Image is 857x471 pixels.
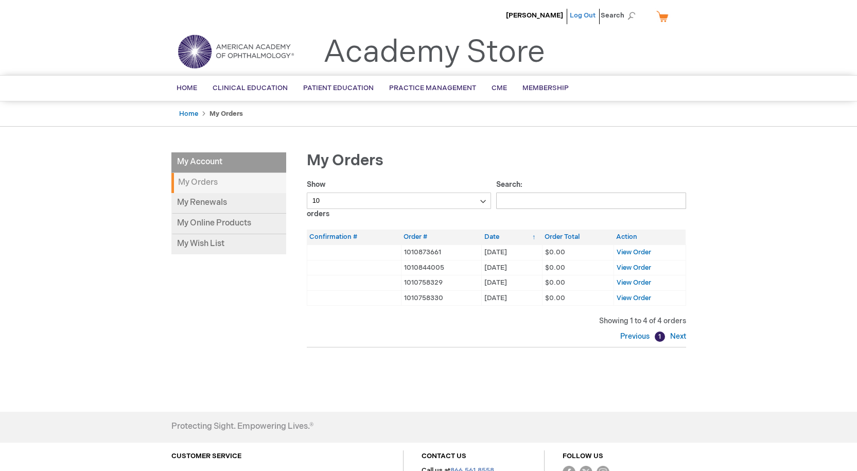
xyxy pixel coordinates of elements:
a: My Renewals [171,193,286,214]
label: Show orders [307,180,492,218]
td: [DATE] [482,290,542,306]
a: View Order [617,278,651,287]
div: Showing 1 to 4 of 4 orders [307,316,686,326]
td: [DATE] [482,275,542,291]
a: Academy Store [323,34,545,71]
h4: Protecting Sight. Empowering Lives.® [171,422,313,431]
th: Order Total: activate to sort column ascending [542,230,614,245]
a: CUSTOMER SERVICE [171,452,241,460]
a: View Order [617,248,651,256]
span: $0.00 [545,264,565,272]
span: Clinical Education [213,84,288,92]
a: 1 [655,332,665,342]
a: View Order [617,264,651,272]
th: Order #: activate to sort column ascending [401,230,482,245]
td: [DATE] [482,260,542,275]
th: Date: activate to sort column ascending [482,230,542,245]
strong: My Orders [171,173,286,193]
td: 1010758330 [401,290,482,306]
a: Home [179,110,198,118]
label: Search: [496,180,686,205]
td: 1010758329 [401,275,482,291]
a: CONTACT US [422,452,466,460]
span: Practice Management [389,84,476,92]
a: My Wish List [171,234,286,254]
span: Membership [522,84,569,92]
span: Patient Education [303,84,374,92]
span: $0.00 [545,294,565,302]
strong: My Orders [209,110,243,118]
a: Log Out [570,11,596,20]
td: 1010873661 [401,245,482,260]
span: CME [492,84,507,92]
span: Search [601,5,640,26]
span: Home [177,84,197,92]
input: Search: [496,193,686,209]
a: Next [668,332,686,341]
a: View Order [617,294,651,302]
span: $0.00 [545,278,565,287]
span: $0.00 [545,248,565,256]
a: Previous [620,332,652,341]
select: Showorders [307,193,492,209]
td: 1010844005 [401,260,482,275]
a: My Online Products [171,214,286,234]
a: FOLLOW US [563,452,603,460]
td: [DATE] [482,245,542,260]
span: My Orders [307,151,383,170]
th: Confirmation #: activate to sort column ascending [307,230,401,245]
th: Action: activate to sort column ascending [614,230,686,245]
a: [PERSON_NAME] [506,11,563,20]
